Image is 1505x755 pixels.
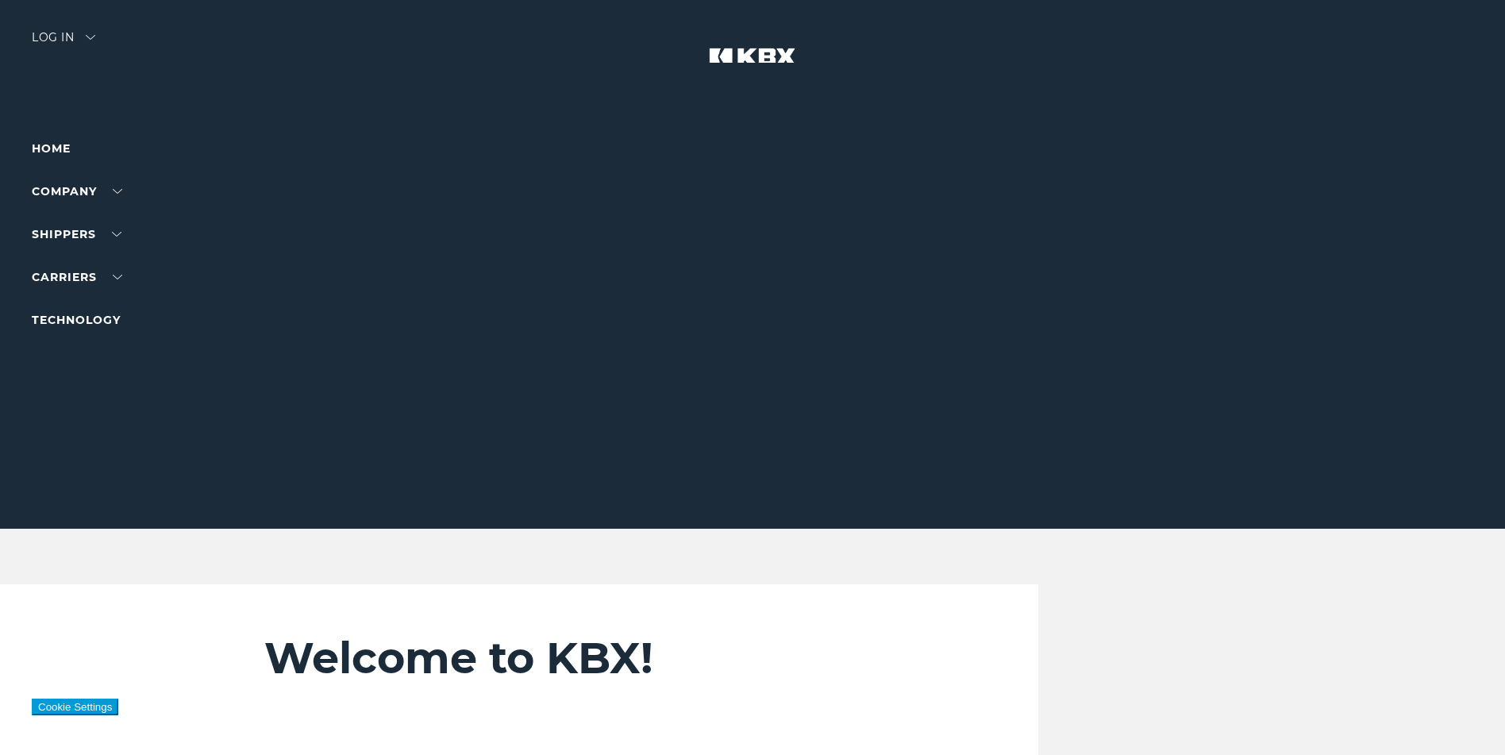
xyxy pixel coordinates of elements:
[32,699,118,715] button: Cookie Settings
[86,35,95,40] img: arrow
[32,184,122,198] a: Company
[32,270,122,284] a: Carriers
[32,32,95,55] div: Log in
[693,32,812,102] img: kbx logo
[32,313,121,327] a: Technology
[32,141,71,156] a: Home
[264,632,941,684] h2: Welcome to KBX!
[32,227,121,241] a: SHIPPERS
